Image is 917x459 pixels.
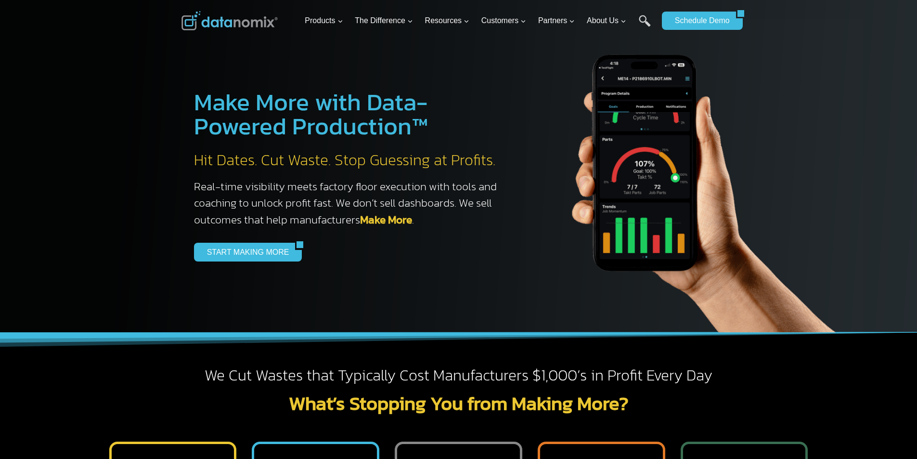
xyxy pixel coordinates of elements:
[301,5,657,37] nav: Primary Navigation
[305,14,343,27] span: Products
[360,211,412,228] a: Make More
[481,14,526,27] span: Customers
[181,393,736,413] h2: What’s Stopping You from Making More?
[194,150,507,170] h2: Hit Dates. Cut Waste. Stop Guessing at Profits.
[181,366,736,386] h2: We Cut Wastes that Typically Cost Manufacturers $1,000’s in Profit Every Day
[194,90,507,138] h1: Make More with Data-Powered Production™
[639,15,651,37] a: Search
[526,19,863,332] img: The Datanoix Mobile App available on Android and iOS Devices
[181,11,278,30] img: Datanomix
[425,14,469,27] span: Resources
[194,178,507,228] h3: Real-time visibility meets factory floor execution with tools and coaching to unlock profit fast....
[538,14,575,27] span: Partners
[355,14,413,27] span: The Difference
[194,243,296,261] a: START MAKING MORE
[587,14,626,27] span: About Us
[662,12,736,30] a: Schedule Demo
